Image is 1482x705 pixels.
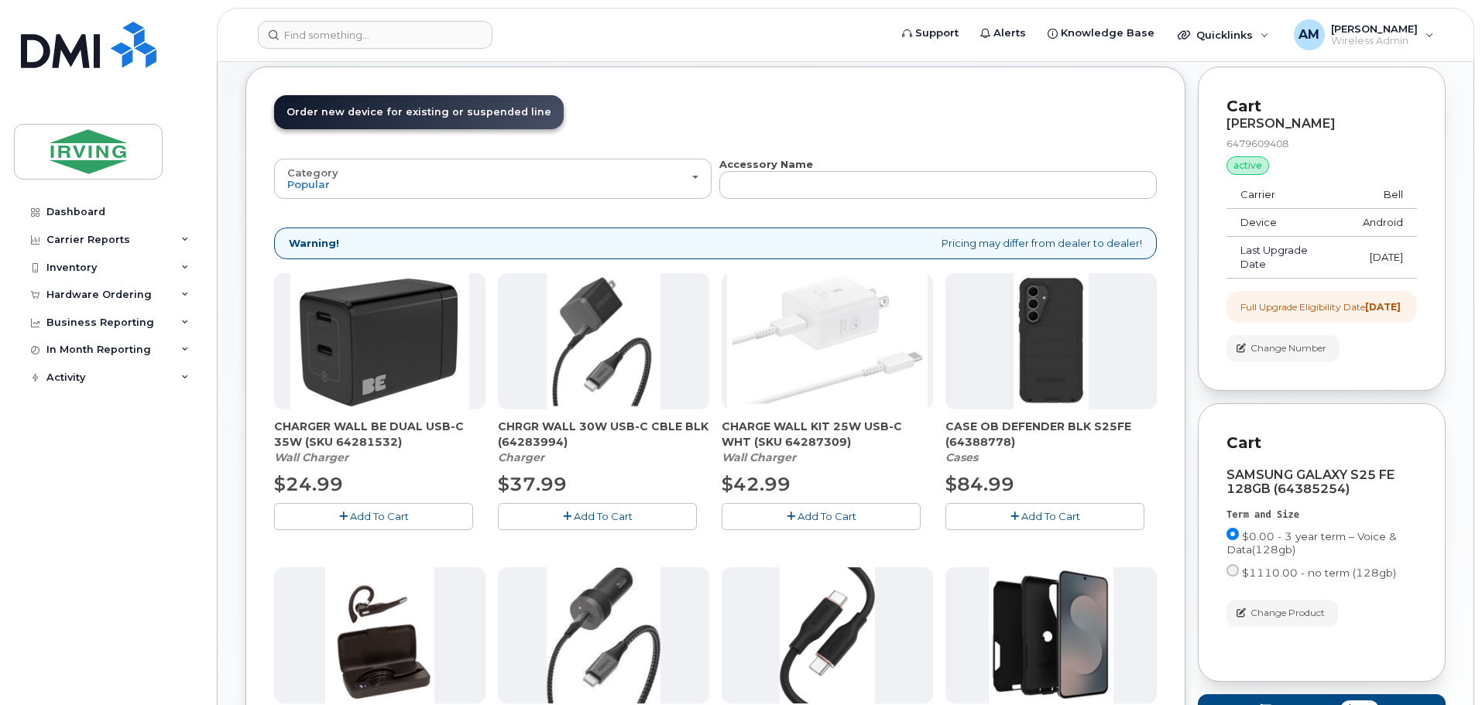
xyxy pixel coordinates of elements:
[274,419,485,450] span: CHARGER WALL BE DUAL USB-C 35W (SKU 64281532)
[287,166,338,179] span: Category
[719,158,813,170] strong: Accessory Name
[1349,209,1417,237] td: Android
[1226,95,1417,118] p: Cart
[1250,341,1326,355] span: Change Number
[1226,600,1338,627] button: Change Product
[722,419,933,465] div: CHARGE WALL KIT 25W USB-C WHT (SKU 64287309)
[350,510,409,522] span: Add To Cart
[574,510,633,522] span: Add To Cart
[1226,432,1417,454] p: Cart
[274,419,485,465] div: CHARGER WALL BE DUAL USB-C 35W (SKU 64281532)
[1226,181,1349,209] td: Carrier
[1283,19,1445,50] div: Ashfaq Mehnaz
[547,273,660,409] img: chrgr_wall_30w_-_blk.png
[1226,237,1349,279] td: Last Upgrade Date
[993,26,1026,41] span: Alerts
[1226,156,1269,175] div: active
[1226,137,1417,150] div: 6479609408
[1331,22,1418,35] span: [PERSON_NAME]
[1167,19,1280,50] div: Quicklinks
[287,178,330,190] span: Popular
[798,510,856,522] span: Add To Cart
[274,228,1157,259] div: Pricing may differ from dealer to dealer!
[547,567,660,703] img: download.jpg
[1226,564,1239,577] input: $1110.00 - no term (128gb)
[1226,530,1397,556] span: $0.00 - 3 year term – Voice & Data(128gb)
[945,419,1157,465] div: CASE OB DEFENDER BLK S25FE (64388778)
[915,26,959,41] span: Support
[722,419,933,450] span: CHARGE WALL KIT 25W USB-C WHT (SKU 64287309)
[1242,566,1396,579] span: $1110.00 - no term (128gb)
[274,450,348,464] em: Wall Charger
[1240,300,1401,313] div: Full Upgrade Eligibility Date
[286,106,551,118] span: Order new device for existing or suspended line
[722,450,796,464] em: Wall Charger
[891,18,969,49] a: Support
[945,450,978,464] em: Cases
[258,21,492,49] input: Find something...
[780,567,876,703] img: ACCUS210715h8yE8.jpg
[989,567,1113,703] img: image-20250915-161557.png
[1021,510,1080,522] span: Add To Cart
[722,473,791,495] span: $42.99
[325,567,435,703] img: download.png
[1226,508,1417,522] div: Term and Size
[1365,301,1401,313] strong: [DATE]
[290,273,469,409] img: CHARGER_WALL_BE_DUAL_USB-C_35W.png
[498,419,709,450] span: CHRGR WALL 30W USB-C CBLE BLK (64283994)
[1226,209,1349,237] td: Device
[1014,273,1089,409] img: image-20250924-184623.png
[1226,335,1340,362] button: Change Number
[274,503,473,530] button: Add To Cart
[945,503,1144,530] button: Add To Cart
[1226,117,1417,131] div: [PERSON_NAME]
[1331,35,1418,47] span: Wireless Admin
[1061,26,1154,41] span: Knowledge Base
[945,419,1157,450] span: CASE OB DEFENDER BLK S25FE (64388778)
[289,236,339,251] strong: Warning!
[498,419,709,465] div: CHRGR WALL 30W USB-C CBLE BLK (64283994)
[969,18,1037,49] a: Alerts
[1298,26,1319,44] span: AM
[722,503,921,530] button: Add To Cart
[1196,29,1253,41] span: Quicklinks
[945,473,1014,495] span: $84.99
[1250,606,1325,620] span: Change Product
[1226,528,1239,540] input: $0.00 - 3 year term – Voice & Data(128gb)
[1226,468,1417,496] div: SAMSUNG GALAXY S25 FE 128GB (64385254)
[274,159,712,199] button: Category Popular
[274,473,343,495] span: $24.99
[498,450,544,464] em: Charger
[1349,181,1417,209] td: Bell
[498,473,567,495] span: $37.99
[727,273,928,409] img: CHARGE_WALL_KIT_25W_USB-C_WHT.png
[498,503,697,530] button: Add To Cart
[1349,237,1417,279] td: [DATE]
[1037,18,1165,49] a: Knowledge Base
